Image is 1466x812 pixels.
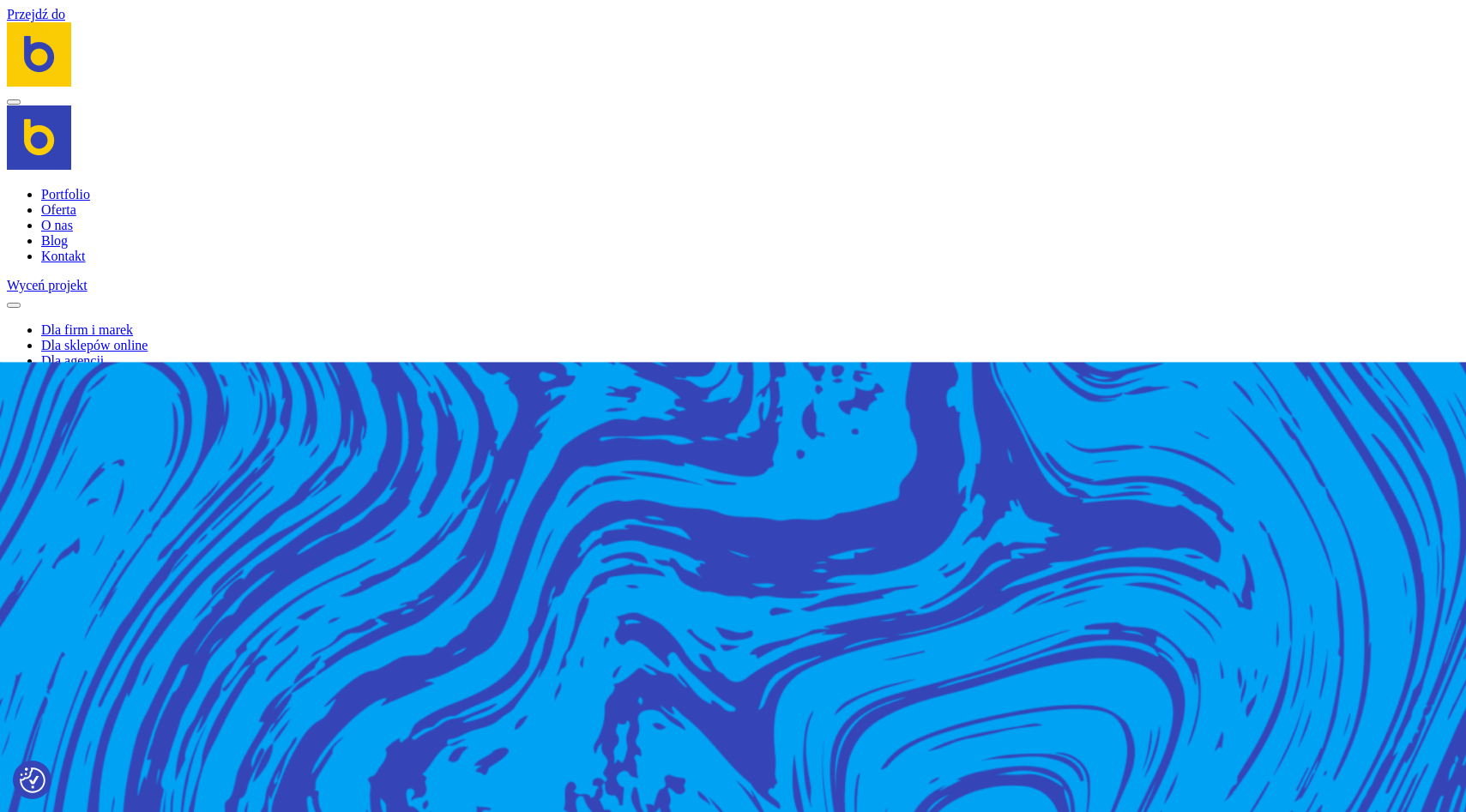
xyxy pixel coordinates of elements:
a: Dla sklepów online [41,338,148,352]
img: Brandoo Group [7,22,71,87]
a: Przejdź do [7,7,65,21]
a: Kontakt [41,249,86,263]
a: Blog [41,233,68,248]
button: Preferencje co do zgód [20,767,45,793]
a: Wyceń projekt [7,278,87,292]
button: Close [7,303,21,308]
a: O nas [41,218,73,232]
a: Dla firm i marek [41,322,133,337]
a: Dla agencji [41,353,104,368]
img: Revisit consent button [20,767,45,793]
img: Brandoo Group [7,105,71,170]
a: Oferta [41,202,76,217]
button: Navigation [7,99,21,105]
a: Portfolio [41,187,90,201]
